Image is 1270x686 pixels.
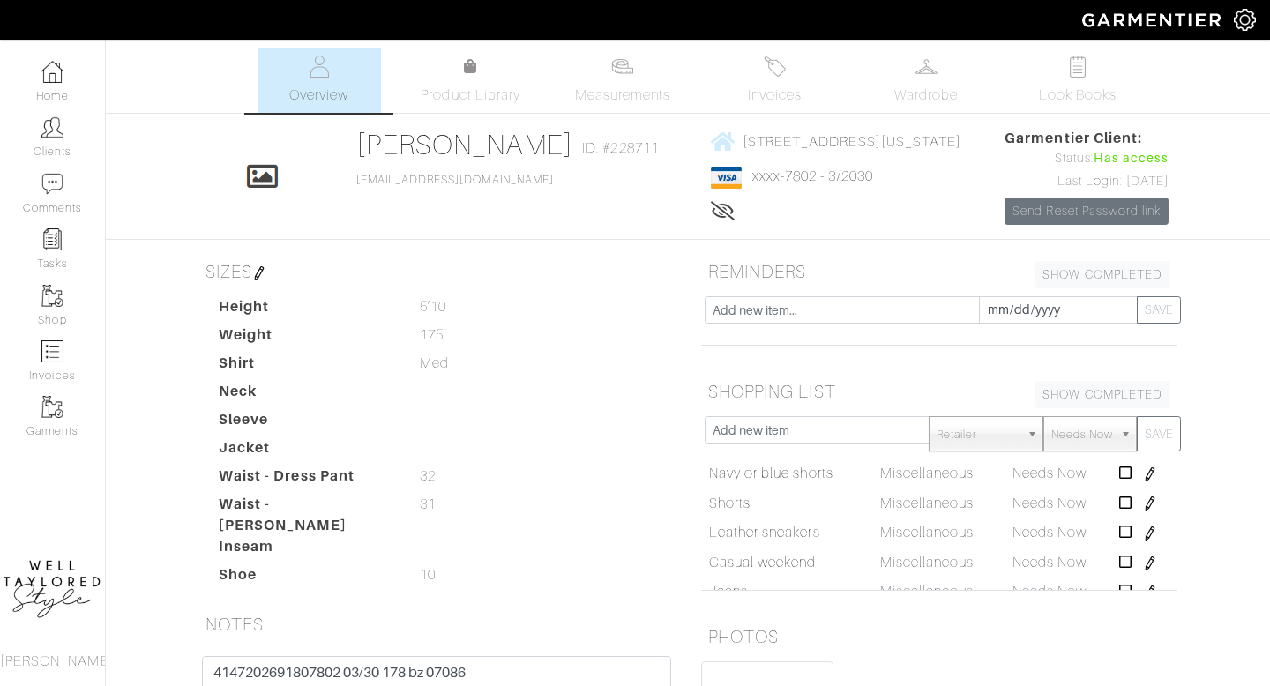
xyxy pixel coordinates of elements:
img: comment-icon-a0a6a9ef722e966f86d9cbdc48e553b5cf19dbc54f86b18d962a5391bc8f6eb6.png [41,173,63,195]
img: garments-icon-b7da505a4dc4fd61783c78ac3ca0ef83fa9d6f193b1c9dc38574b1d14d53ca28.png [41,285,63,307]
span: Retailer [937,417,1020,452]
a: Jeans [709,581,748,602]
a: xxxx-7802 - 3/2030 [752,168,873,184]
span: Med [420,353,449,374]
a: [STREET_ADDRESS][US_STATE] [711,130,961,153]
h5: NOTES [198,607,675,642]
dt: Inseam [205,536,407,564]
div: Last Login: [DATE] [1005,172,1169,191]
a: Look Books [1016,48,1139,113]
button: SAVE [1137,296,1181,324]
span: Needs Now [1012,555,1087,570]
span: Needs Now [1051,417,1113,452]
dt: Jacket [205,437,407,466]
a: Invoices [713,48,836,113]
a: Leather sneakers [709,522,820,543]
img: orders-27d20c2124de7fd6de4e0e44c1d41de31381a507db9b33961299e4e07d508b8c.svg [764,56,786,78]
span: 10 [420,564,436,585]
span: Measurements [575,85,671,106]
img: wardrobe-487a4870c1b7c33e795ec22d11cfc2ed9d08956e64fb3008fe2437562e282088.svg [915,56,938,78]
img: garmentier-logo-header-white-b43fb05a5012e4ada735d5af1a66efaba907eab6374d6393d1fbf88cb4ef424d.png [1073,4,1234,35]
span: Miscellaneous [880,555,975,570]
img: garments-icon-b7da505a4dc4fd61783c78ac3ca0ef83fa9d6f193b1c9dc38574b1d14d53ca28.png [41,396,63,418]
span: Miscellaneous [880,496,975,511]
a: Wardrobe [864,48,988,113]
a: [EMAIL_ADDRESS][DOMAIN_NAME] [356,174,554,186]
span: 5’10 [420,296,446,317]
img: pen-cf24a1663064a2ec1b9c1bd2387e9de7a2fa800b781884d57f21acf72779bad2.png [252,266,266,280]
dt: Shirt [205,353,407,381]
a: Overview [258,48,381,113]
span: Miscellaneous [880,525,975,541]
dt: Weight [205,324,407,353]
span: Garmentier Client: [1005,128,1169,149]
span: Miscellaneous [880,466,975,481]
span: Miscellaneous [880,584,975,600]
dt: Neck [205,381,407,409]
dt: Shoe [205,564,407,593]
img: basicinfo-40fd8af6dae0f16599ec9e87c0ef1c0a1fdea2edbe929e3d69a839185d80c458.svg [308,56,330,78]
h5: PHOTOS [701,619,1177,654]
img: reminder-icon-8004d30b9f0a5d33ae49ab947aed9ed385cf756f9e5892f1edd6e32f2345188e.png [41,228,63,250]
span: Look Books [1039,85,1117,106]
button: SAVE [1137,416,1181,451]
img: visa-934b35602734be37eb7d5d7e5dbcd2044c359bf20a24dc3361ca3fa54326a8a7.png [711,167,742,189]
span: Overview [289,85,348,106]
dt: Waist - [PERSON_NAME] [205,494,407,536]
a: Product Library [409,56,533,106]
dt: Waist - Dress Pant [205,466,407,494]
span: ID: #228711 [582,138,659,159]
span: Needs Now [1012,525,1087,541]
dt: Sleeve [205,409,407,437]
img: dashboard-icon-dbcd8f5a0b271acd01030246c82b418ddd0df26cd7fceb0bd07c9910d44c42f6.png [41,61,63,83]
span: 31 [420,494,436,515]
input: Add new item [705,416,930,444]
span: 32 [420,466,436,487]
h5: REMINDERS [701,254,1177,289]
span: Invoices [748,85,802,106]
div: Status: [1005,149,1169,168]
a: [PERSON_NAME] [356,129,574,160]
img: pen-cf24a1663064a2ec1b9c1bd2387e9de7a2fa800b781884d57f21acf72779bad2.png [1143,585,1157,600]
img: pen-cf24a1663064a2ec1b9c1bd2387e9de7a2fa800b781884d57f21acf72779bad2.png [1143,467,1157,481]
a: Navy or blue shorts [709,463,833,484]
a: Measurements [561,48,685,113]
span: Needs Now [1012,466,1087,481]
span: [STREET_ADDRESS][US_STATE] [743,133,961,149]
h5: SIZES [198,254,675,289]
img: clients-icon-6bae9207a08558b7cb47a8932f037763ab4055f8c8b6bfacd5dc20c3e0201464.png [41,116,63,138]
input: Add new item... [705,296,980,324]
img: pen-cf24a1663064a2ec1b9c1bd2387e9de7a2fa800b781884d57f21acf72779bad2.png [1143,496,1157,511]
span: Product Library [421,85,520,106]
img: orders-icon-0abe47150d42831381b5fb84f609e132dff9fe21cb692f30cb5eec754e2cba89.png [41,340,63,362]
img: measurements-466bbee1fd09ba9460f595b01e5d73f9e2bff037440d3c8f018324cb6cdf7a4a.svg [611,56,633,78]
img: todo-9ac3debb85659649dc8f770b8b6100bb5dab4b48dedcbae339e5042a72dfd3cc.svg [1067,56,1089,78]
img: pen-cf24a1663064a2ec1b9c1bd2387e9de7a2fa800b781884d57f21acf72779bad2.png [1143,526,1157,541]
span: 175 [420,324,444,346]
span: Needs Now [1012,584,1087,600]
a: Casual weekend [709,552,817,573]
a: Shorts [709,493,751,514]
a: SHOW COMPLETED [1035,261,1170,288]
img: gear-icon-white-bd11855cb880d31180b6d7d6211b90ccbf57a29d726f0c71d8c61bd08dd39cc2.png [1234,9,1256,31]
h5: SHOPPING LIST [701,374,1177,409]
img: pen-cf24a1663064a2ec1b9c1bd2387e9de7a2fa800b781884d57f21acf72779bad2.png [1143,556,1157,570]
span: Wardrobe [894,85,958,106]
dt: Height [205,296,407,324]
span: Needs Now [1012,496,1087,511]
span: Has access [1094,149,1169,168]
a: SHOW COMPLETED [1035,381,1170,408]
a: Send Reset Password link [1005,198,1169,225]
